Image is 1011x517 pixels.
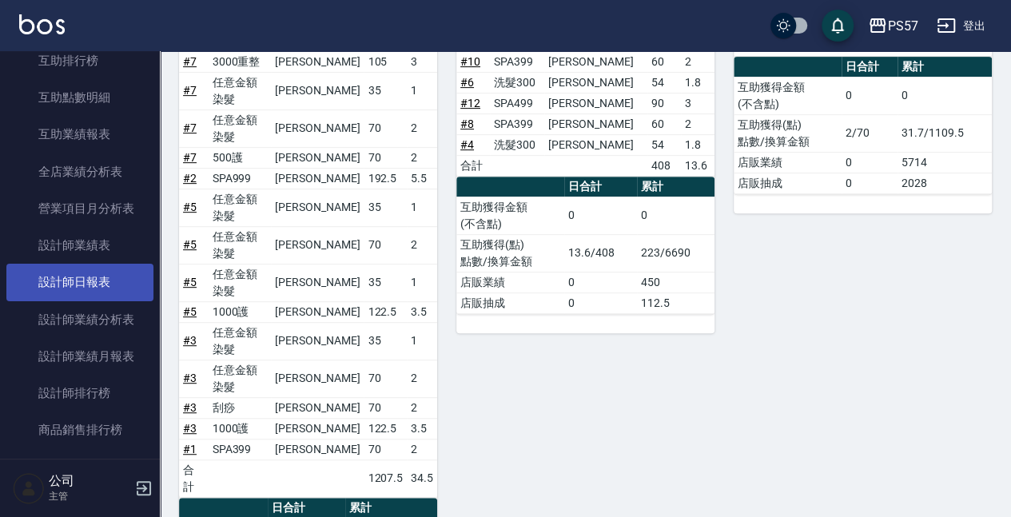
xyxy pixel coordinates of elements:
th: 日合計 [564,177,637,197]
td: 0 [637,197,714,234]
a: #3 [183,334,197,347]
td: [PERSON_NAME] [271,264,364,301]
td: 1 [407,72,437,109]
td: [PERSON_NAME] [271,439,364,459]
a: 設計師日報表 [6,264,153,300]
td: 任意金額染髮 [209,226,272,264]
td: 任意金額染髮 [209,322,272,360]
a: #5 [183,276,197,288]
td: 2028 [898,173,992,193]
a: 設計師業績月報表 [6,338,153,375]
td: SPA999 [209,168,272,189]
td: 0 [564,197,637,234]
td: [PERSON_NAME] [271,189,364,226]
a: #1 [183,443,197,455]
a: #7 [183,121,197,134]
td: 450 [637,272,714,292]
td: [PERSON_NAME] [271,418,364,439]
td: 0 [898,77,992,114]
a: #7 [183,151,197,164]
td: 任意金額染髮 [209,189,272,226]
button: PS57 [862,10,924,42]
td: 刮痧 [209,397,272,418]
td: 31.7/1109.5 [898,114,992,152]
td: [PERSON_NAME] [271,322,364,360]
button: 登出 [930,11,992,41]
td: 2 [681,113,714,134]
a: #10 [460,55,480,68]
a: #3 [183,372,197,384]
table: a dense table [456,10,714,177]
a: 互助點數明細 [6,79,153,116]
td: 34.5 [407,459,437,497]
h5: 公司 [49,473,130,489]
td: 105 [364,51,407,72]
a: #7 [183,84,197,97]
a: 商品銷售排行榜 [6,412,153,448]
td: [PERSON_NAME] [271,168,364,189]
a: 互助排行榜 [6,42,153,79]
td: 互助獲得(點) 點數/換算金額 [734,114,842,152]
td: 408 [647,155,681,176]
table: a dense table [179,10,437,498]
td: 70 [364,397,407,418]
td: 112.5 [637,292,714,313]
td: 1207.5 [364,459,407,497]
td: 0 [842,152,898,173]
td: 2 [681,51,714,72]
a: #12 [460,97,480,109]
img: Logo [19,14,65,34]
td: 3 [681,93,714,113]
td: 任意金額染髮 [209,360,272,397]
td: [PERSON_NAME] [271,72,364,109]
td: 60 [647,51,681,72]
td: 3.5 [407,418,437,439]
td: 0 [842,77,898,114]
td: 任意金額染髮 [209,72,272,109]
td: 3 [407,51,437,72]
td: 1.8 [681,134,714,155]
td: 223/6690 [637,234,714,272]
td: 2 [407,360,437,397]
td: 2 [407,397,437,418]
td: [PERSON_NAME] [271,109,364,147]
td: 13.6/408 [564,234,637,272]
td: [PERSON_NAME] [271,226,364,264]
div: PS57 [887,16,917,36]
td: 店販業績 [456,272,564,292]
td: 1 [407,189,437,226]
td: 0 [564,272,637,292]
td: 500護 [209,147,272,168]
a: #4 [460,138,474,151]
a: #3 [183,401,197,414]
td: [PERSON_NAME] [544,113,647,134]
td: 互助獲得(點) 點數/換算金額 [456,234,564,272]
td: 2 [407,226,437,264]
td: [PERSON_NAME] [544,93,647,113]
table: a dense table [456,177,714,314]
td: 1000護 [209,418,272,439]
td: [PERSON_NAME] [271,301,364,322]
td: 5714 [898,152,992,173]
td: 122.5 [364,418,407,439]
td: 合計 [456,155,490,176]
td: SPA499 [490,93,544,113]
a: #6 [460,76,474,89]
td: 1000護 [209,301,272,322]
a: 店販抽成明細 [6,449,153,486]
td: SPA399 [209,439,272,459]
p: 主管 [49,489,130,503]
td: 洗髮300 [490,72,544,93]
td: 1.8 [681,72,714,93]
td: 1 [407,264,437,301]
a: #2 [183,172,197,185]
td: 3000重整 [209,51,272,72]
td: 70 [364,226,407,264]
a: 互助業績報表 [6,116,153,153]
td: 店販抽成 [734,173,842,193]
a: #5 [183,305,197,318]
td: 洗髮300 [490,134,544,155]
a: #5 [183,238,197,251]
td: 2 [407,147,437,168]
td: 35 [364,72,407,109]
